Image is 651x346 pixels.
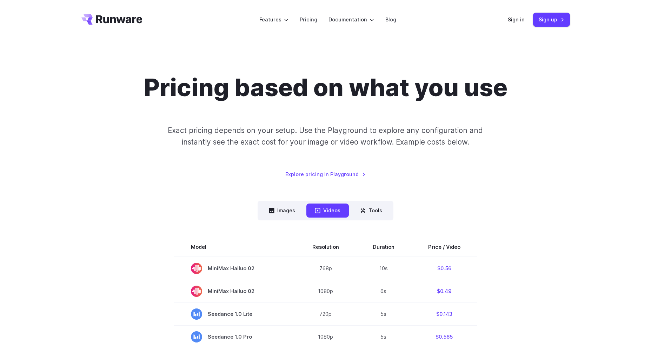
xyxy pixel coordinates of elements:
[191,308,279,320] span: Seedance 1.0 Lite
[356,280,411,302] td: 6s
[300,15,317,24] a: Pricing
[295,280,356,302] td: 1080p
[328,15,374,24] label: Documentation
[356,302,411,325] td: 5s
[191,286,279,297] span: MiniMax Hailuo 02
[411,257,477,280] td: $0.56
[191,263,279,274] span: MiniMax Hailuo 02
[191,331,279,342] span: Seedance 1.0 Pro
[411,302,477,325] td: $0.143
[352,204,391,217] button: Tools
[411,237,477,257] th: Price / Video
[356,257,411,280] td: 10s
[144,73,507,102] h1: Pricing based on what you use
[295,302,356,325] td: 720p
[306,204,349,217] button: Videos
[295,257,356,280] td: 768p
[154,125,496,148] p: Exact pricing depends on your setup. Use the Playground to explore any configuration and instantl...
[533,13,570,26] a: Sign up
[295,237,356,257] th: Resolution
[508,15,525,24] a: Sign in
[81,14,142,25] a: Go to /
[174,237,295,257] th: Model
[260,204,304,217] button: Images
[356,237,411,257] th: Duration
[285,170,366,178] a: Explore pricing in Playground
[385,15,396,24] a: Blog
[259,15,288,24] label: Features
[411,280,477,302] td: $0.49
